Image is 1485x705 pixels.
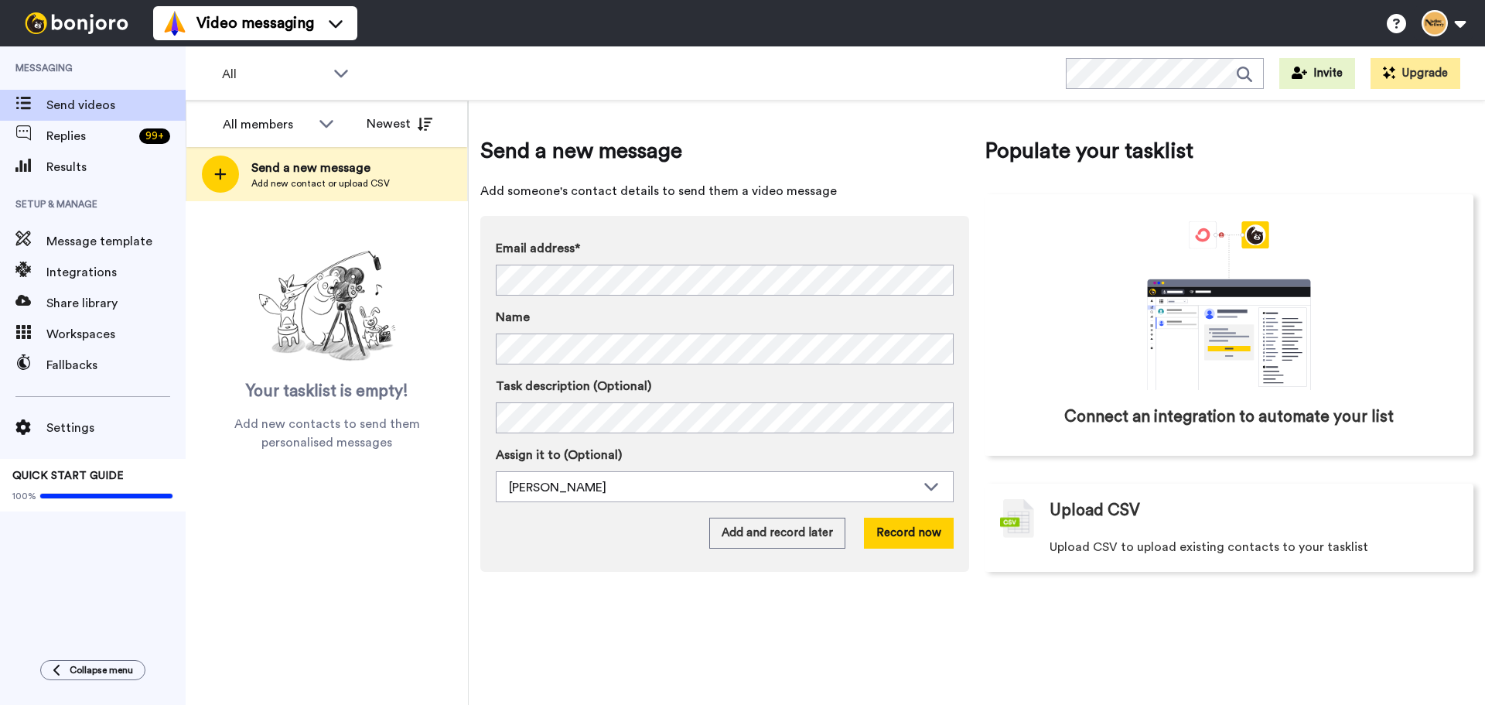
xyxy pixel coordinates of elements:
button: Upgrade [1371,58,1460,89]
img: bj-logo-header-white.svg [19,12,135,34]
div: [PERSON_NAME] [509,478,916,497]
button: Add and record later [709,518,845,549]
div: 99 + [139,128,170,144]
span: Send a new message [251,159,390,177]
span: Your tasklist is empty! [246,380,408,403]
img: ready-set-action.png [250,245,405,368]
img: vm-color.svg [162,11,187,36]
button: Collapse menu [40,660,145,680]
span: QUICK START GUIDE [12,471,124,481]
div: All members [223,115,311,134]
span: Add someone's contact details to send them a video message [480,182,969,200]
span: Collapse menu [70,664,133,676]
span: Video messaging [196,12,314,34]
span: Send a new message [480,135,969,166]
span: All [222,65,326,84]
span: Add new contact or upload CSV [251,177,390,190]
span: Add new contacts to send them personalised messages [209,415,445,452]
span: 100% [12,490,36,502]
button: Newest [355,108,444,139]
span: Upload CSV [1050,499,1140,522]
span: Replies [46,127,133,145]
label: Assign it to (Optional) [496,446,954,464]
div: animation [1113,221,1345,390]
span: Settings [46,419,186,437]
span: Share library [46,294,186,313]
span: Integrations [46,263,186,282]
label: Email address* [496,239,954,258]
span: Results [46,158,186,176]
span: Workspaces [46,325,186,344]
span: Upload CSV to upload existing contacts to your tasklist [1050,538,1368,556]
button: Invite [1279,58,1355,89]
span: Name [496,308,530,327]
span: Send videos [46,96,186,115]
label: Task description (Optional) [496,377,954,395]
span: Message template [46,232,186,251]
button: Record now [864,518,954,549]
img: csv-grey.png [1000,499,1034,538]
span: Connect an integration to automate your list [1064,406,1394,429]
span: Populate your tasklist [985,135,1473,166]
span: Fallbacks [46,356,186,375]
